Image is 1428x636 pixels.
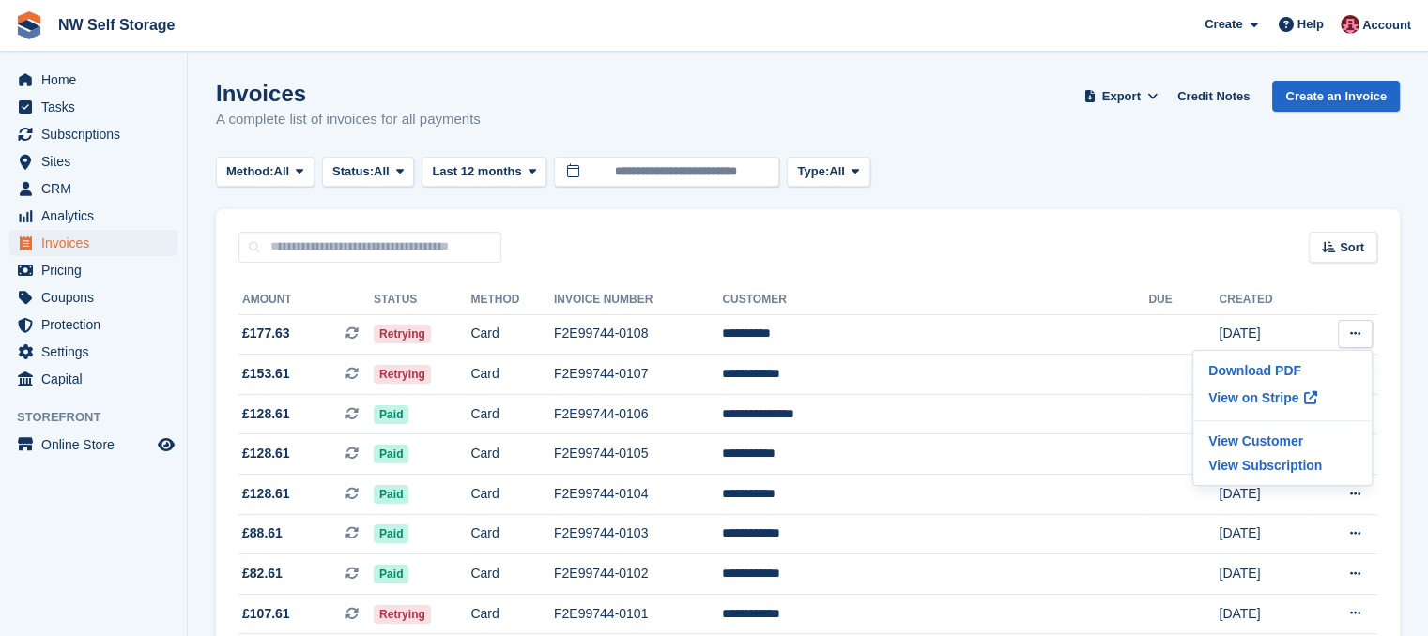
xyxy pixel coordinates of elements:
td: F2E99744-0101 [554,594,722,634]
a: menu [9,175,177,202]
span: £88.61 [242,523,283,543]
span: £177.63 [242,324,290,343]
span: Storefront [17,408,187,427]
a: menu [9,432,177,458]
td: [DATE] [1219,514,1310,554]
td: F2E99744-0105 [554,434,722,475]
span: Subscriptions [41,121,154,147]
span: Analytics [41,203,154,229]
th: Amount [238,285,374,315]
td: Card [470,314,554,355]
a: Preview store [155,433,177,456]
th: Status [374,285,470,315]
span: Help [1297,15,1324,34]
th: Created [1219,285,1310,315]
span: Status: [332,162,374,181]
td: [DATE] [1219,475,1310,515]
a: menu [9,257,177,283]
span: Sort [1340,238,1364,257]
span: Method: [226,162,274,181]
span: Export [1102,87,1141,106]
span: Capital [41,366,154,392]
button: Method: All [216,157,315,188]
th: Method [470,285,554,315]
button: Last 12 months [422,157,546,188]
span: Retrying [374,605,431,624]
td: Card [470,514,554,554]
span: £128.61 [242,404,290,424]
span: Paid [374,405,408,424]
span: Protection [41,311,154,338]
p: A complete list of invoices for all payments [216,109,481,130]
a: menu [9,67,177,93]
span: Coupons [41,284,154,310]
button: Export [1080,81,1162,112]
td: [DATE] [1219,594,1310,634]
span: All [274,162,290,181]
a: View on Stripe [1201,383,1364,413]
td: Card [470,355,554,395]
span: £82.61 [242,564,283,583]
span: All [374,162,390,181]
a: menu [9,148,177,174]
td: F2E99744-0106 [554,394,722,434]
span: Paid [374,445,408,463]
a: Create an Invoice [1272,81,1400,112]
a: menu [9,121,177,147]
a: menu [9,94,177,120]
a: Credit Notes [1170,81,1257,112]
span: Account [1362,16,1411,35]
span: Paid [374,524,408,543]
td: F2E99744-0104 [554,475,722,515]
a: View Subscription [1201,453,1364,477]
td: F2E99744-0108 [554,314,722,355]
a: menu [9,284,177,310]
span: Pricing [41,257,154,283]
a: menu [9,311,177,338]
a: Download PDF [1201,358,1364,383]
span: Retrying [374,365,431,384]
a: View Customer [1201,429,1364,453]
th: Due [1148,285,1219,315]
a: menu [9,339,177,365]
td: Card [470,554,554,595]
span: £128.61 [242,484,290,504]
td: [DATE] [1219,554,1310,595]
th: Invoice Number [554,285,722,315]
td: F2E99744-0102 [554,554,722,595]
button: Type: All [787,157,869,188]
span: All [829,162,845,181]
td: Card [470,475,554,515]
a: menu [9,203,177,229]
span: CRM [41,175,154,202]
td: F2E99744-0103 [554,514,722,554]
span: £128.61 [242,444,290,463]
td: Card [470,434,554,475]
a: menu [9,366,177,392]
td: F2E99744-0107 [554,355,722,395]
span: Settings [41,339,154,365]
span: Online Store [41,432,154,458]
span: Paid [374,565,408,583]
img: Josh Vines [1341,15,1359,34]
a: menu [9,230,177,256]
span: £153.61 [242,364,290,384]
span: Create [1205,15,1242,34]
span: Last 12 months [432,162,521,181]
span: £107.61 [242,604,290,624]
span: Home [41,67,154,93]
h1: Invoices [216,81,481,106]
img: stora-icon-8386f47178a22dfd0bd8f6a31ec36ba5ce8667c1dd55bd0f319d3a0aa187defe.svg [15,11,43,39]
span: Invoices [41,230,154,256]
button: Status: All [322,157,414,188]
th: Customer [722,285,1148,315]
span: Retrying [374,325,431,343]
td: Card [470,594,554,634]
span: Type: [797,162,829,181]
td: Card [470,394,554,434]
td: [DATE] [1219,314,1310,355]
